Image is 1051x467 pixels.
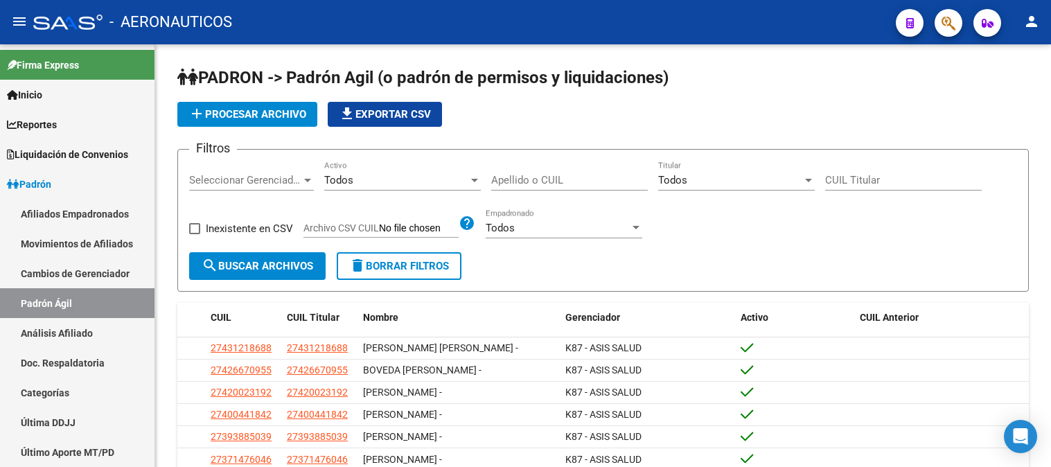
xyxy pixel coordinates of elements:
span: Procesar archivo [188,108,306,121]
span: 27400441842 [211,409,272,420]
span: 27393885039 [287,431,348,442]
span: Todos [324,174,353,186]
span: Reportes [7,117,57,132]
span: 27393885039 [211,431,272,442]
span: - AERONAUTICOS [109,7,232,37]
datatable-header-cell: Nombre [357,303,560,333]
div: Open Intercom Messenger [1004,420,1037,453]
span: Todos [486,222,515,234]
input: Archivo CSV CUIL [379,222,459,235]
span: Padrón [7,177,51,192]
button: Procesar archivo [177,102,317,127]
span: PADRON -> Padrón Agil (o padrón de permisos y liquidaciones) [177,68,669,87]
span: Buscar Archivos [202,260,313,272]
span: 27426670955 [287,364,348,376]
mat-icon: menu [11,13,28,30]
mat-icon: add [188,105,205,122]
span: Seleccionar Gerenciador [189,174,301,186]
span: Liquidación de Convenios [7,147,128,162]
span: CUIL Titular [287,312,339,323]
span: 27420023192 [287,387,348,398]
span: Nombre [363,312,398,323]
mat-icon: delete [349,257,366,274]
span: [PERSON_NAME] - [363,454,442,465]
span: [PERSON_NAME] [PERSON_NAME] - [363,342,518,353]
datatable-header-cell: CUIL [205,303,281,333]
span: 27420023192 [211,387,272,398]
span: 27431218688 [211,342,272,353]
span: [PERSON_NAME] - [363,387,442,398]
span: Borrar Filtros [349,260,449,272]
h3: Filtros [189,139,237,158]
span: CUIL Anterior [860,312,919,323]
span: Todos [658,174,687,186]
datatable-header-cell: Activo [735,303,854,333]
span: Gerenciador [565,312,620,323]
span: 27431218688 [287,342,348,353]
span: K87 - ASIS SALUD [565,342,642,353]
span: K87 - ASIS SALUD [565,364,642,376]
button: Borrar Filtros [337,252,461,280]
mat-icon: search [202,257,218,274]
span: Exportar CSV [339,108,431,121]
datatable-header-cell: CUIL Titular [281,303,357,333]
datatable-header-cell: CUIL Anterior [854,303,1029,333]
button: Exportar CSV [328,102,442,127]
span: Activo [741,312,768,323]
span: K87 - ASIS SALUD [565,409,642,420]
span: BOVEDA [PERSON_NAME] - [363,364,482,376]
span: 27371476046 [211,454,272,465]
span: Inexistente en CSV [206,220,293,237]
span: [PERSON_NAME] - [363,431,442,442]
button: Buscar Archivos [189,252,326,280]
span: 27426670955 [211,364,272,376]
span: 27371476046 [287,454,348,465]
span: CUIL [211,312,231,323]
mat-icon: file_download [339,105,355,122]
mat-icon: person [1023,13,1040,30]
span: 27400441842 [287,409,348,420]
span: K87 - ASIS SALUD [565,387,642,398]
span: Inicio [7,87,42,103]
span: [PERSON_NAME] - [363,409,442,420]
span: K87 - ASIS SALUD [565,431,642,442]
span: Firma Express [7,58,79,73]
span: K87 - ASIS SALUD [565,454,642,465]
span: Archivo CSV CUIL [303,222,379,233]
mat-icon: help [459,215,475,231]
datatable-header-cell: Gerenciador [560,303,734,333]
